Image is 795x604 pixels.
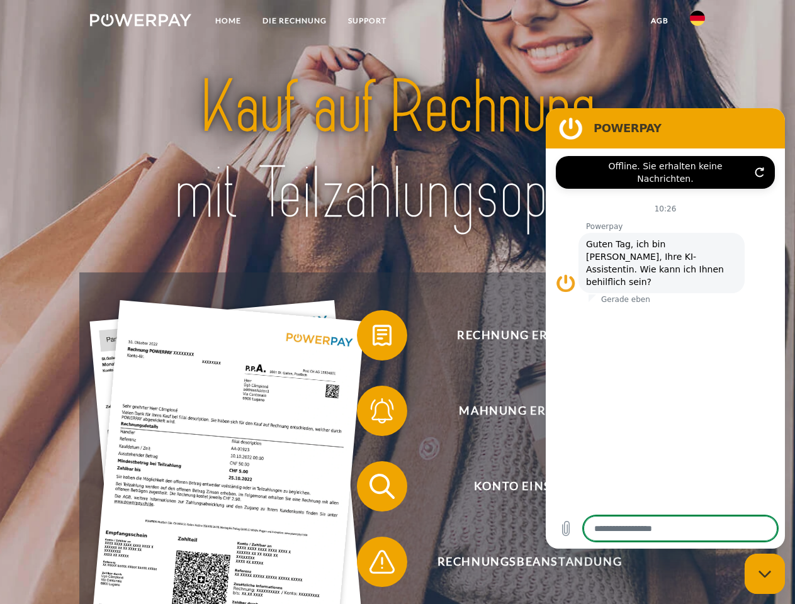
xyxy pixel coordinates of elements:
[375,386,684,436] span: Mahnung erhalten?
[205,9,252,32] a: Home
[375,461,684,512] span: Konto einsehen
[375,310,684,361] span: Rechnung erhalten?
[357,310,684,361] button: Rechnung erhalten?
[690,11,705,26] img: de
[366,546,398,578] img: qb_warning.svg
[337,9,397,32] a: SUPPORT
[120,60,675,241] img: title-powerpay_de.svg
[640,9,679,32] a: agb
[357,537,684,587] button: Rechnungsbeanstandung
[357,461,684,512] button: Konto einsehen
[90,14,191,26] img: logo-powerpay-white.svg
[366,395,398,427] img: qb_bell.svg
[357,386,684,436] button: Mahnung erhalten?
[745,554,785,594] iframe: Schaltfläche zum Öffnen des Messaging-Fensters; Konversation läuft
[366,320,398,351] img: qb_bill.svg
[375,537,684,587] span: Rechnungsbeanstandung
[366,471,398,502] img: qb_search.svg
[546,108,785,549] iframe: Messaging-Fenster
[252,9,337,32] a: DIE RECHNUNG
